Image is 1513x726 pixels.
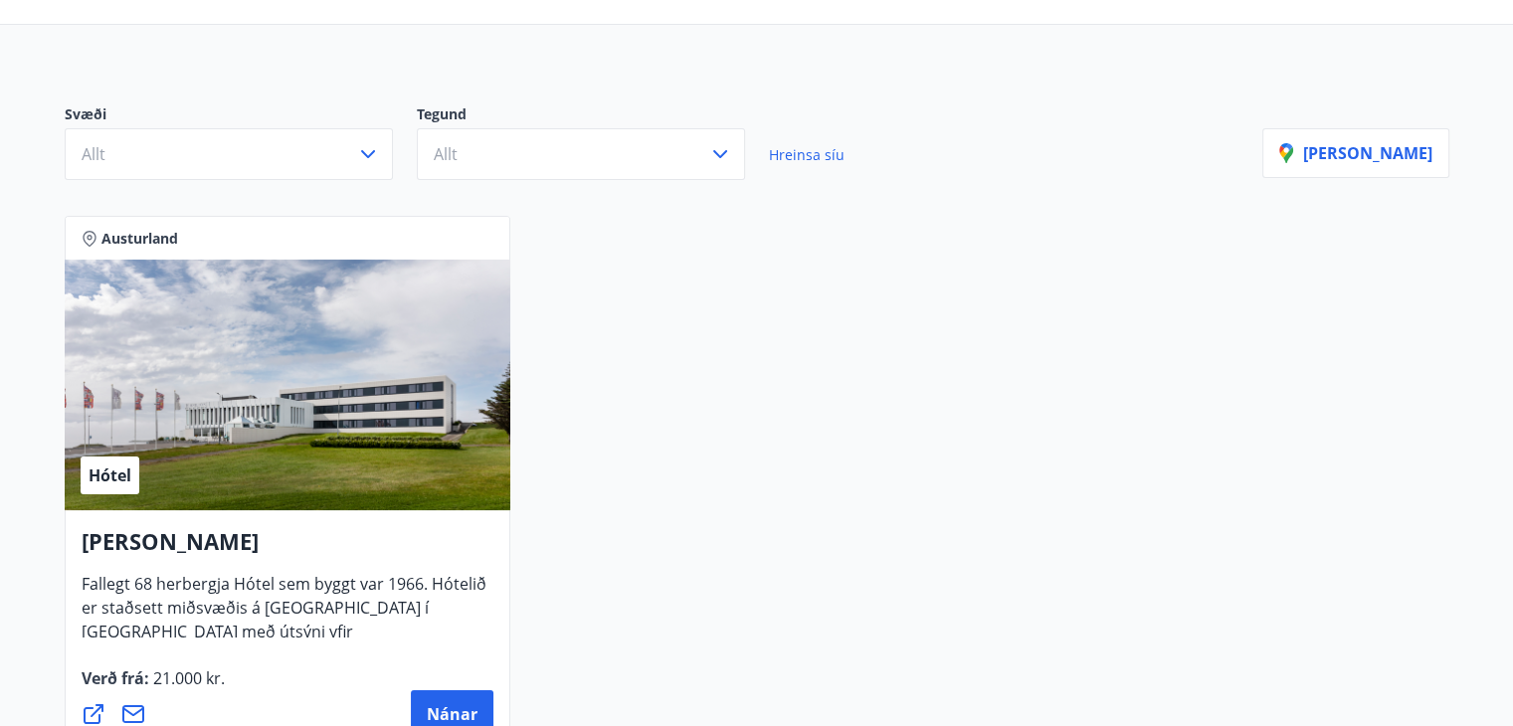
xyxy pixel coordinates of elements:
[65,128,393,180] button: Allt
[417,128,745,180] button: Allt
[82,526,493,572] h4: [PERSON_NAME]
[149,667,225,689] span: 21.000 kr.
[82,573,486,682] span: Fallegt 68 herbergja Hótel sem byggt var 1966. Hótelið er staðsett miðsvæðis á [GEOGRAPHIC_DATA] ...
[1279,142,1432,164] p: [PERSON_NAME]
[417,104,769,128] p: Tegund
[82,667,225,705] span: Verð frá :
[434,143,458,165] span: Allt
[427,703,477,725] span: Nánar
[65,104,417,128] p: Svæði
[769,145,845,164] span: Hreinsa síu
[101,229,178,249] span: Austurland
[89,464,131,486] span: Hótel
[1262,128,1449,178] button: [PERSON_NAME]
[82,143,105,165] span: Allt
